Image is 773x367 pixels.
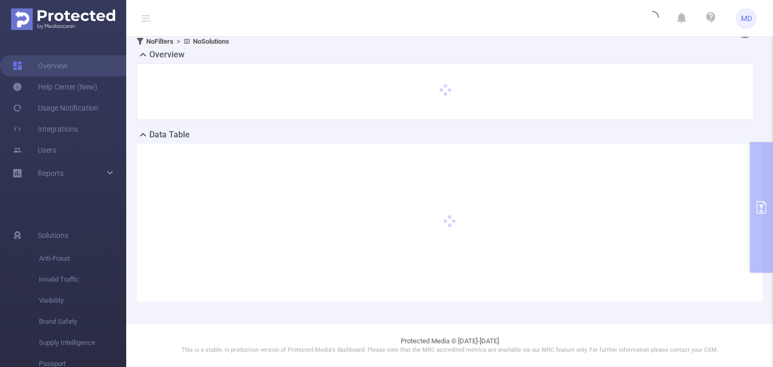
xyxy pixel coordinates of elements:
span: Brand Safety [39,311,126,332]
a: Users [13,140,56,161]
p: This is a stable, in production version of Protected Media's dashboard. Please note that the MRC ... [152,346,747,355]
span: Supply Intelligence [39,332,126,353]
a: Overview [13,55,68,76]
a: Usage Notification [13,97,98,118]
b: No Solutions [193,37,229,45]
a: Reports [38,163,64,184]
h2: Data Table [149,128,190,141]
i: icon: loading [646,11,659,26]
span: Visibility [39,290,126,311]
a: Help Center (New) [13,76,97,97]
span: Reports [38,169,64,177]
img: Protected Media [11,8,115,30]
span: Anti-Fraud [39,248,126,269]
span: Invalid Traffic [39,269,126,290]
b: No Filters [146,37,174,45]
span: MD [741,8,752,29]
span: Solutions [38,225,68,246]
span: > [174,37,184,45]
h2: Overview [149,48,185,61]
a: Integrations [13,118,78,140]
